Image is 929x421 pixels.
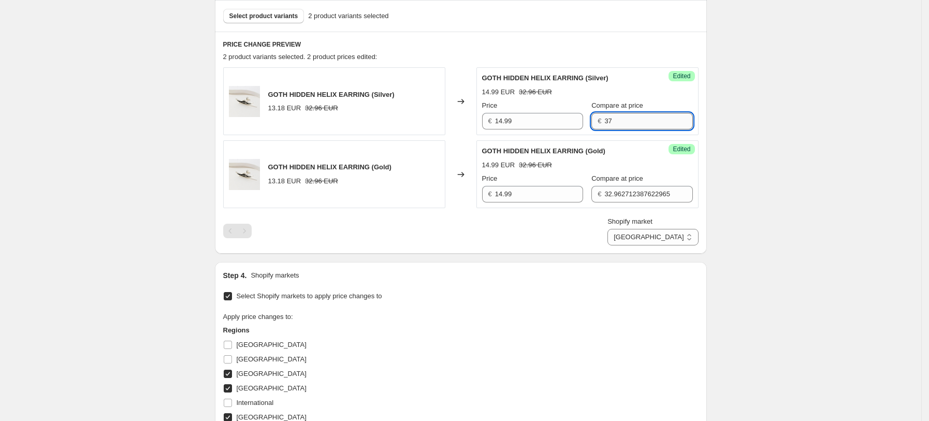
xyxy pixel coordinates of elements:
[482,147,605,155] span: GOTH HIDDEN HELIX EARRING (Gold)
[488,117,492,125] span: €
[591,101,643,109] span: Compare at price
[598,117,601,125] span: €
[305,176,338,186] strike: 32.96 EUR
[268,103,301,113] div: 13.18 EUR
[598,190,601,198] span: €
[223,40,699,49] h6: PRICE CHANGE PREVIEW
[251,270,299,281] p: Shopify markets
[237,341,307,349] span: [GEOGRAPHIC_DATA]
[223,325,420,336] h3: Regions
[223,53,378,61] span: 2 product variants selected. 2 product prices edited:
[268,91,395,98] span: GOTH HIDDEN HELIX EARRING (Silver)
[237,370,307,378] span: [GEOGRAPHIC_DATA]
[223,9,304,23] button: Select product variants
[488,190,492,198] span: €
[308,11,388,21] span: 2 product variants selected
[229,86,260,117] img: 8_e08b9086-03b9-44ae-8524-2a34d79640f3_80x.png
[482,175,498,182] span: Price
[673,145,690,153] span: Edited
[519,87,552,97] strike: 32.96 EUR
[223,270,247,281] h2: Step 4.
[482,87,515,97] div: 14.99 EUR
[237,413,307,421] span: [GEOGRAPHIC_DATA]
[223,224,252,238] nav: Pagination
[229,12,298,20] span: Select product variants
[268,163,391,171] span: GOTH HIDDEN HELIX EARRING (Gold)
[237,384,307,392] span: [GEOGRAPHIC_DATA]
[237,355,307,363] span: [GEOGRAPHIC_DATA]
[482,160,515,170] div: 14.99 EUR
[305,103,338,113] strike: 32.96 EUR
[607,217,652,225] span: Shopify market
[482,101,498,109] span: Price
[482,74,608,82] span: GOTH HIDDEN HELIX EARRING (Silver)
[519,160,552,170] strike: 32.96 EUR
[237,399,274,407] span: International
[673,72,690,80] span: Edited
[229,159,260,190] img: 8_e08b9086-03b9-44ae-8524-2a34d79640f3_80x.png
[591,175,643,182] span: Compare at price
[237,292,382,300] span: Select Shopify markets to apply price changes to
[223,313,293,321] span: Apply price changes to:
[268,176,301,186] div: 13.18 EUR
